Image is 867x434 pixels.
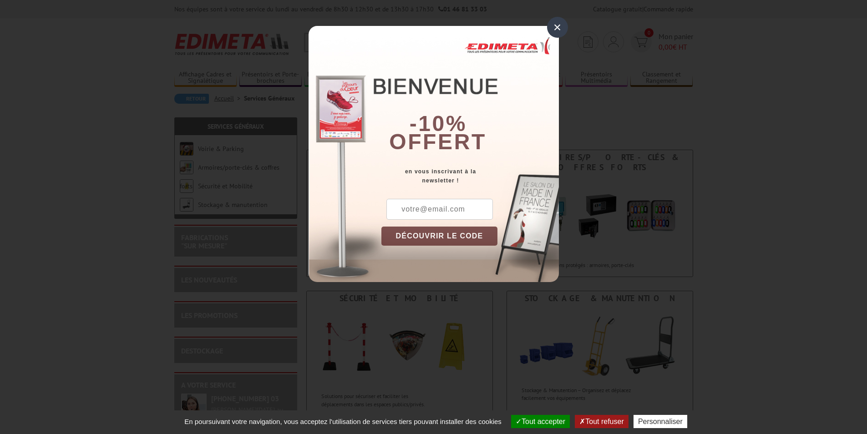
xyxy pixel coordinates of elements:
[381,167,559,185] div: en vous inscrivant à la newsletter !
[180,418,506,425] span: En poursuivant votre navigation, vous acceptez l'utilisation de services tiers pouvant installer ...
[410,111,467,136] b: -10%
[511,415,570,428] button: Tout accepter
[634,415,687,428] button: Personnaliser (fenêtre modale)
[575,415,628,428] button: Tout refuser
[547,17,568,38] div: ×
[389,130,487,154] font: offert
[386,199,493,220] input: votre@email.com
[381,227,498,246] button: DÉCOUVRIR LE CODE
